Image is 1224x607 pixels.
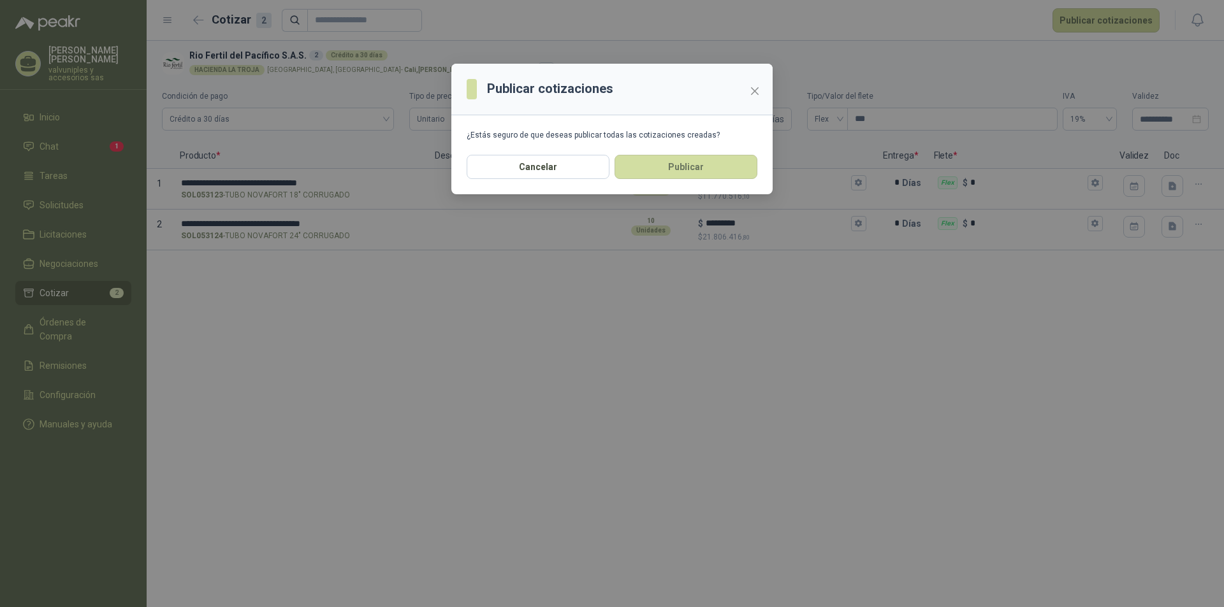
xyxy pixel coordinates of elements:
button: Publicar [615,155,757,179]
button: Cancelar [467,155,609,179]
h3: Publicar cotizaciones [487,79,613,99]
span: close [750,86,760,96]
button: Close [745,81,765,101]
div: ¿Estás seguro de que deseas publicar todas las cotizaciones creadas? [467,131,757,139]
